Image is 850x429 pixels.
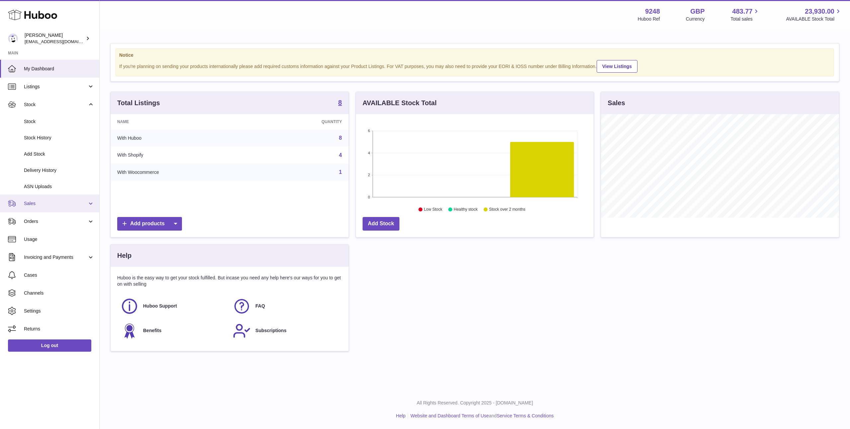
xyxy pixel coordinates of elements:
text: 0 [368,195,370,199]
span: [EMAIL_ADDRESS][DOMAIN_NAME] [25,39,98,44]
span: Channels [24,290,94,296]
a: 8 [338,99,342,107]
strong: 9248 [645,7,660,16]
span: FAQ [255,303,265,309]
a: 23,930.00 AVAILABLE Stock Total [786,7,842,22]
text: 6 [368,129,370,133]
span: My Dashboard [24,66,94,72]
a: Add products [117,217,182,231]
span: Total sales [730,16,760,22]
h3: Sales [608,99,625,107]
span: Stock [24,102,87,108]
strong: 8 [338,99,342,106]
strong: Notice [119,52,830,58]
span: AVAILABLE Stock Total [786,16,842,22]
strong: GBP [690,7,705,16]
th: Name [111,114,258,129]
text: 4 [368,151,370,155]
div: [PERSON_NAME] [25,32,84,45]
a: 483.77 Total sales [730,7,760,22]
td: With Woocommerce [111,164,258,181]
a: FAQ [233,297,338,315]
div: Huboo Ref [638,16,660,22]
li: and [408,413,553,419]
span: Usage [24,236,94,243]
a: Add Stock [363,217,399,231]
span: Huboo Support [143,303,177,309]
span: Returns [24,326,94,332]
span: Subscriptions [255,327,286,334]
p: All Rights Reserved. Copyright 2025 - [DOMAIN_NAME] [105,400,845,406]
text: Low Stock [424,207,443,212]
img: hello@fjor.life [8,34,18,43]
span: 483.77 [732,7,752,16]
span: Add Stock [24,151,94,157]
th: Quantity [258,114,349,129]
text: 2 [368,173,370,177]
span: Listings [24,84,87,90]
span: Stock [24,118,94,125]
h3: Total Listings [117,99,160,107]
span: Delivery History [24,167,94,174]
a: View Listings [597,60,637,73]
td: With Shopify [111,147,258,164]
a: Website and Dashboard Terms of Use [410,413,489,418]
p: Huboo is the easy way to get your stock fulfilled. But incase you need any help here's our ways f... [117,275,342,287]
a: 1 [339,169,342,175]
h3: AVAILABLE Stock Total [363,99,437,107]
a: 4 [339,152,342,158]
span: ASN Uploads [24,183,94,190]
span: Benefits [143,327,161,334]
div: If you're planning on sending your products internationally please add required customs informati... [119,59,830,73]
span: Settings [24,308,94,314]
a: Log out [8,339,91,351]
text: Stock over 2 months [489,207,525,212]
a: 8 [339,135,342,141]
span: Orders [24,218,87,225]
span: Stock History [24,135,94,141]
span: Invoicing and Payments [24,254,87,260]
a: Service Terms & Conditions [497,413,554,418]
a: Help [396,413,406,418]
h3: Help [117,251,131,260]
a: Huboo Support [121,297,226,315]
td: With Huboo [111,129,258,147]
span: Cases [24,272,94,278]
span: Sales [24,200,87,207]
a: Subscriptions [233,322,338,340]
div: Currency [686,16,705,22]
a: Benefits [121,322,226,340]
span: 23,930.00 [805,7,834,16]
text: Healthy stock [454,207,478,212]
